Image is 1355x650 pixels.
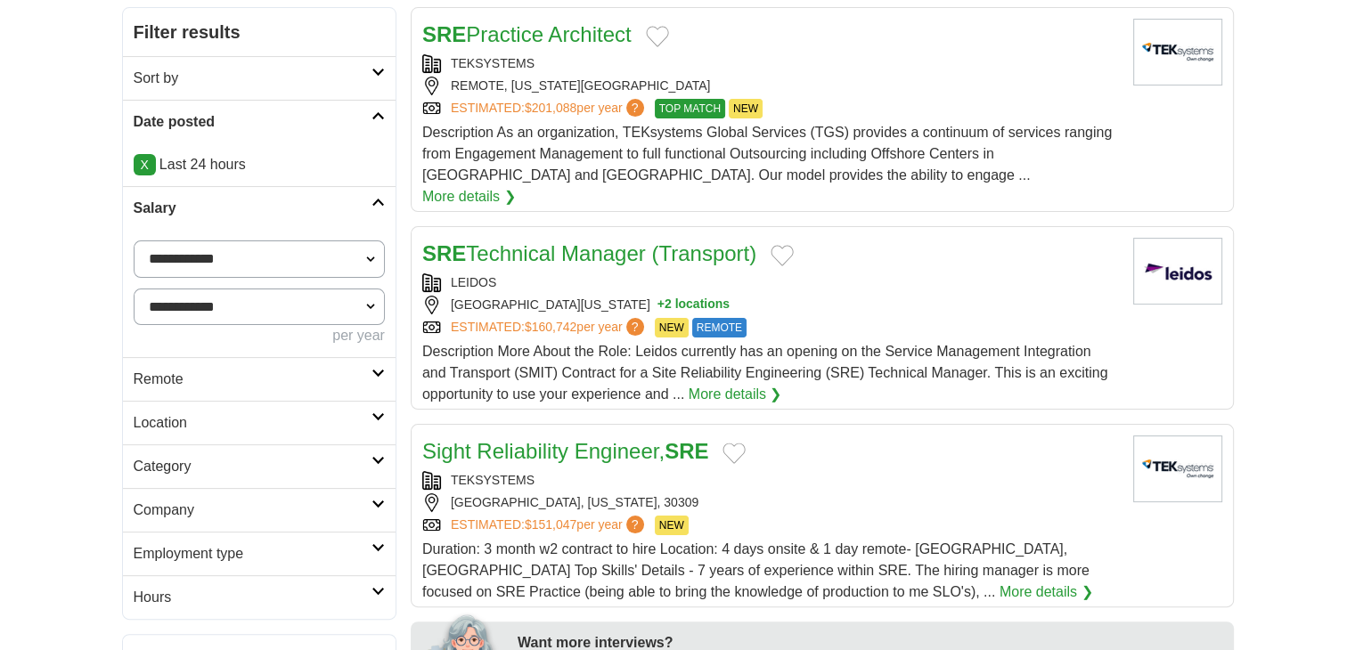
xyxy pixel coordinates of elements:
button: +2 locations [657,296,730,314]
button: Add to favorite jobs [722,443,746,464]
button: Add to favorite jobs [771,245,794,266]
a: ESTIMATED:$201,088per year? [451,99,648,118]
a: Date posted [123,100,396,143]
h2: Sort by [134,68,371,89]
span: ? [626,99,644,117]
a: Hours [123,575,396,619]
a: LEIDOS [451,275,496,289]
span: NEW [655,516,689,535]
div: [GEOGRAPHIC_DATA], [US_STATE], 30309 [422,493,1119,512]
span: TOP MATCH [655,99,725,118]
div: [GEOGRAPHIC_DATA][US_STATE] [422,296,1119,314]
a: SRETechnical Manager (Transport) [422,241,756,265]
h2: Date posted [134,111,371,133]
span: Description As an organization, TEKsystems Global Services (TGS) provides a continuum of services... [422,125,1112,183]
h2: Location [134,412,371,434]
span: $160,742 [525,320,576,334]
span: Duration: 3 month w2 contract to hire Location: 4 days onsite & 1 day remote- [GEOGRAPHIC_DATA], ... [422,541,1090,599]
a: ESTIMATED:$151,047per year? [451,516,648,535]
a: X [134,154,156,175]
span: ? [626,516,644,533]
img: Leidos logo [1133,238,1222,305]
h2: Employment type [134,543,371,565]
p: Last 24 hours [134,154,385,175]
button: Add to favorite jobs [646,26,669,47]
a: SREPractice Architect [422,22,632,46]
img: TEKsystems logo [1133,19,1222,85]
h2: Company [134,500,371,521]
a: Category [123,444,396,488]
span: Description More About the Role: Leidos currently has an opening on the Service Management Integr... [422,344,1108,402]
h2: Hours [134,587,371,608]
span: NEW [729,99,763,118]
h2: Category [134,456,371,477]
span: REMOTE [692,318,747,337]
span: + [657,296,665,314]
div: per year [134,325,385,346]
a: ESTIMATED:$160,742per year? [451,318,648,337]
strong: SRE [665,439,708,463]
a: More details ❯ [1000,581,1093,603]
span: $151,047 [525,517,576,532]
a: More details ❯ [689,384,782,405]
a: Location [123,401,396,444]
span: $201,088 [525,101,576,115]
h2: Filter results [123,8,396,56]
a: Salary [123,186,396,230]
div: REMOTE, [US_STATE][GEOGRAPHIC_DATA] [422,77,1119,95]
a: Sight Reliability Engineer,SRE [422,439,709,463]
img: TEKsystems logo [1133,435,1222,502]
a: Company [123,488,396,532]
h2: Remote [134,369,371,390]
strong: SRE [422,241,466,265]
strong: SRE [422,22,466,46]
h2: Salary [134,198,371,219]
a: TEKSYSTEMS [451,473,535,487]
a: Remote [123,357,396,401]
a: TEKSYSTEMS [451,56,535,70]
a: More details ❯ [422,186,516,207]
span: NEW [655,318,689,337]
a: Employment type [123,532,396,575]
a: Sort by [123,56,396,100]
span: ? [626,318,644,336]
